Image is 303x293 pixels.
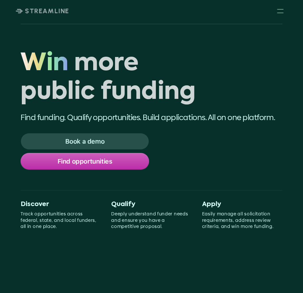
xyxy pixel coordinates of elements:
a: Book a demo [21,133,149,150]
p: Track opportunities across federal, state, and local funders, all in one place. [21,211,101,230]
a: Find opportunities [21,153,149,170]
p: Find funding. Qualify opportunities. Build applications. All on one platform. [21,112,282,123]
p: Qualify [111,201,192,208]
p: STREAMLINE [25,7,69,15]
p: Book a demo [65,137,105,146]
p: Apply [202,201,282,208]
p: Find opportunities [58,157,112,165]
a: STREAMLINE [16,7,69,15]
p: Easily manage all solicitation requirements, address review criteria, and win more funding. [202,211,282,230]
p: Deeply understand funder needs and ensure you have a competitive proposal. [111,211,192,230]
p: Discover [21,201,101,208]
h1: Win more public funding [21,50,282,107]
span: Win [21,50,68,78]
